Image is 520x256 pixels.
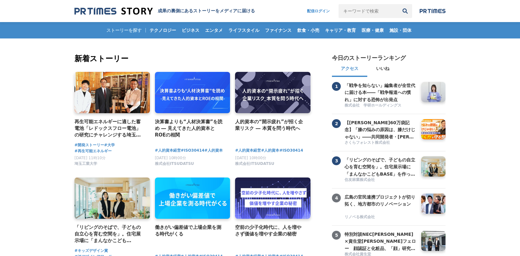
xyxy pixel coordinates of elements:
[322,22,358,38] a: キャリア・教育
[345,82,417,102] a: 「戦争を知らない」編集者が全世代に届ける本――「戦争報道への慣れ」に対する恐怖が出発点
[345,231,417,252] h3: 特別対談NEC[PERSON_NAME]×資生堂[PERSON_NAME]フェロー 顔認証と化粧品、「顔」研究の世界の頂点から見える[PERSON_NAME] ～骨格や瞳、変化しない顔と たるみ...
[345,140,390,145] span: さくらフォレスト株式会社
[332,62,367,77] button: アクセス
[235,161,274,166] span: 株式会社ITSUDATSU
[261,148,279,154] a: #人的資本
[359,27,386,33] span: 医療・健康
[155,118,225,139] a: 決算書よりも“人材決算書”を読め ― 見えてきた人的資本とROEの相関
[263,22,294,38] a: ファイナンス
[235,156,266,160] span: [DATE] 10時00分
[345,119,417,139] a: 【[PERSON_NAME]60万袋記念】「膝の悩みの原因は、膝だけじゃない」――共同開発者・[PERSON_NAME]先生と語る、"歩く力"を守る想い【共同開発者対談】
[345,177,375,183] span: 住友林業株式会社
[74,142,104,148] a: #開発ストーリー
[74,163,97,167] a: 埼玉工業大学
[204,148,223,154] a: #人的資本
[155,148,181,154] a: #人的資本経営
[158,8,255,14] h1: 成果の裏側にあるストーリーをメディアに届ける
[301,4,336,18] a: 配信ログイン
[74,148,112,154] a: #再生可能エネルギー
[226,27,262,33] span: ライフスタイル
[345,82,417,103] h3: 「戦争を知らない」編集者が全世代に届ける本――「戦争報道への慣れ」に対する恐怖が出発点
[322,27,358,33] span: キャリア・教育
[155,163,194,167] a: 株式会社ITSUDATSU
[179,22,202,38] a: ビジネス
[263,27,294,33] span: ファイナンス
[345,103,401,108] span: 株式会社 学研ホールディングス
[235,163,274,167] a: 株式会社ITSUDATSU
[332,82,341,91] span: 1
[332,119,341,128] span: 2
[155,161,194,166] span: 株式会社ITSUDATSU
[345,194,417,214] a: 広島の官民連携プロジェクトが切り拓く、地方都市のリノベーション
[345,214,375,220] span: リノベる株式会社
[74,7,153,15] img: 成果の裏側にあるストーリーをメディアに届ける
[74,156,106,160] span: [DATE] 11時10分
[74,224,145,244] a: 「リビングのそばで、子どもの自立心を育む空間を」。住宅展示場に「まんなかこどもBASE」を作った２人の女性社員
[235,148,261,154] a: #人的資本経営
[235,118,305,132] a: 人的資本の“開示疲れ”が招く企業リスク ― 本質を問う時代へ
[235,224,305,238] a: 空前の少子化時代に、人を増やさず価値を増やす企業の秘密
[179,27,202,33] span: ビジネス
[420,9,446,14] img: prtimes
[155,224,225,238] a: 働きがい偏差値で上場企業を測る時代がくる
[367,62,398,77] button: いいね
[147,27,179,33] span: テクノロジー
[345,156,417,177] h3: 「リビングのそばで、子どもの自立心を育む空間を」。住宅展示場に「まんなかこどもBASE」を作った２人の女性社員
[345,177,417,183] a: 住友林業株式会社
[74,161,97,166] span: 埼玉工業大学
[203,22,225,38] a: エンタメ
[279,148,303,154] a: #ISO30414
[345,231,417,251] a: 特別対談NEC[PERSON_NAME]×資生堂[PERSON_NAME]フェロー 顔認証と化粧品、「顔」研究の世界の頂点から見える[PERSON_NAME] ～骨格や瞳、変化しない顔と たるみ...
[74,118,145,139] a: 再生可能エネルギーに適した蓄電池「レドックスフロー電池」の研究にチャレンジする埼玉工業大学
[345,103,417,109] a: 株式会社 学研ホールディングス
[345,214,417,220] a: リノベる株式会社
[345,140,417,146] a: さくらフォレスト株式会社
[332,54,406,62] h2: 今日のストーリーランキング
[295,27,322,33] span: 飲食・小売
[387,22,414,38] a: 施設・団体
[387,27,414,33] span: 施設・団体
[147,22,179,38] a: テクノロジー
[203,27,225,33] span: エンタメ
[181,148,204,154] a: #ISO30414
[359,22,386,38] a: 医療・健康
[339,4,398,18] input: キーワードで検索
[74,248,108,254] a: #キッズデザイン賞
[345,194,417,208] h3: 広島の官民連携プロジェクトが切り拓く、地方都市のリノベーション
[332,194,341,202] span: 4
[74,53,312,64] h2: 新着ストーリー
[345,156,417,177] a: 「リビングのそばで、子どもの自立心を育む空間を」。住宅展示場に「まんなかこどもBASE」を作った２人の女性社員
[398,4,412,18] button: 検索
[155,156,186,160] span: [DATE] 10時00分
[74,7,255,15] a: 成果の裏側にあるストーリーをメディアに届ける 成果の裏側にあるストーリーをメディアに届ける
[226,22,262,38] a: ライフスタイル
[332,231,341,240] span: 5
[345,119,417,140] h3: 【[PERSON_NAME]60万袋記念】「膝の悩みの原因は、膝だけじゃない」――共同開発者・[PERSON_NAME]先生と語る、"歩く力"を守る想い【共同開発者対談】
[104,142,115,148] a: #大学
[332,156,341,165] span: 3
[295,22,322,38] a: 飲食・小売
